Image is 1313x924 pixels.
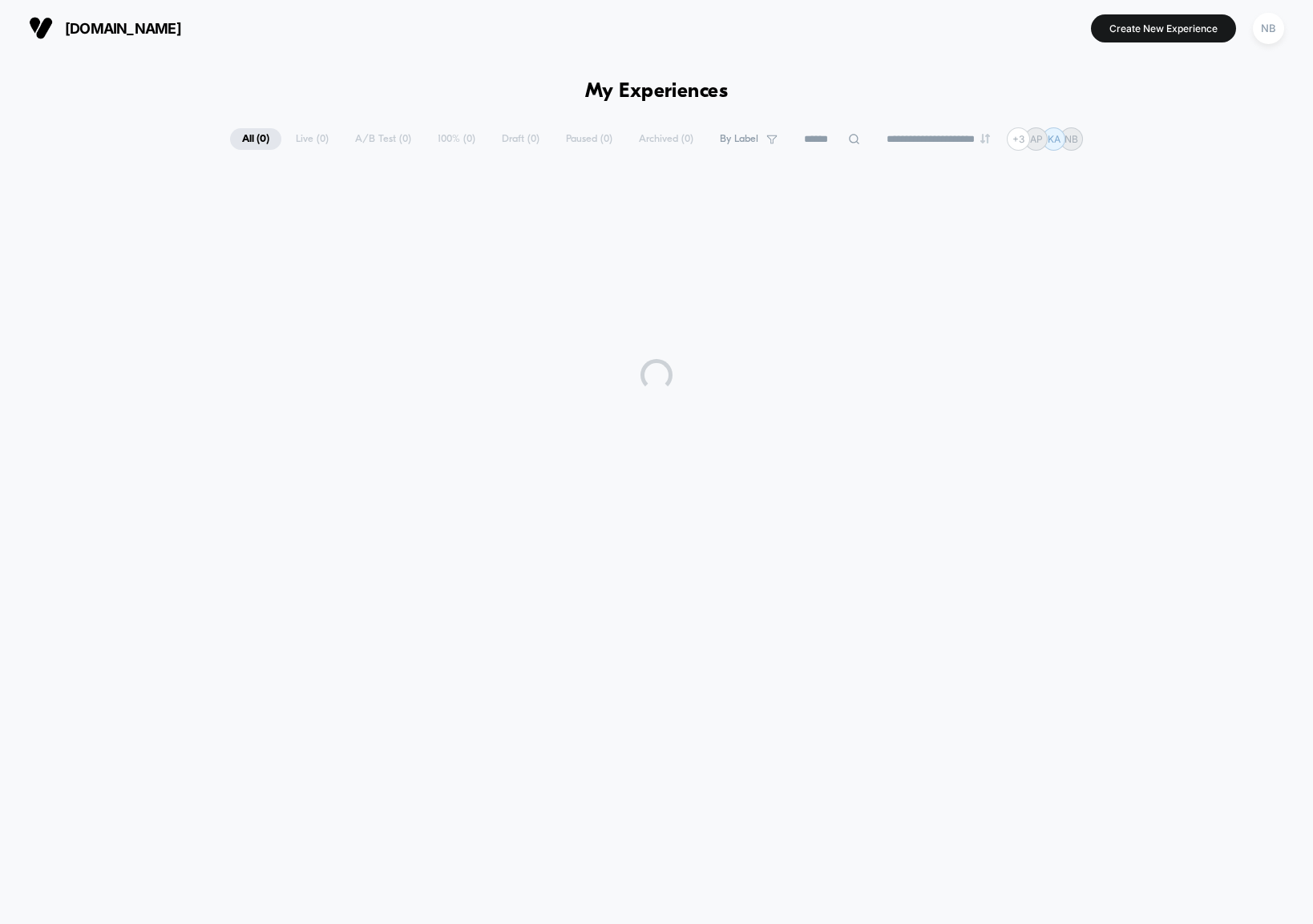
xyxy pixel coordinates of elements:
div: + 3 [1007,127,1030,151]
p: KA [1048,133,1060,145]
span: All ( 0 ) [230,128,281,150]
button: NB [1248,12,1289,45]
h1: My Experiences [585,80,729,103]
p: NB [1065,133,1078,145]
div: NB [1253,13,1284,44]
span: By Label [720,133,758,145]
span: [DOMAIN_NAME] [65,20,181,37]
p: AP [1030,133,1043,145]
img: Visually logo [29,16,53,40]
img: end [980,134,990,143]
button: Create New Experience [1091,14,1236,42]
button: [DOMAIN_NAME] [24,15,186,41]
